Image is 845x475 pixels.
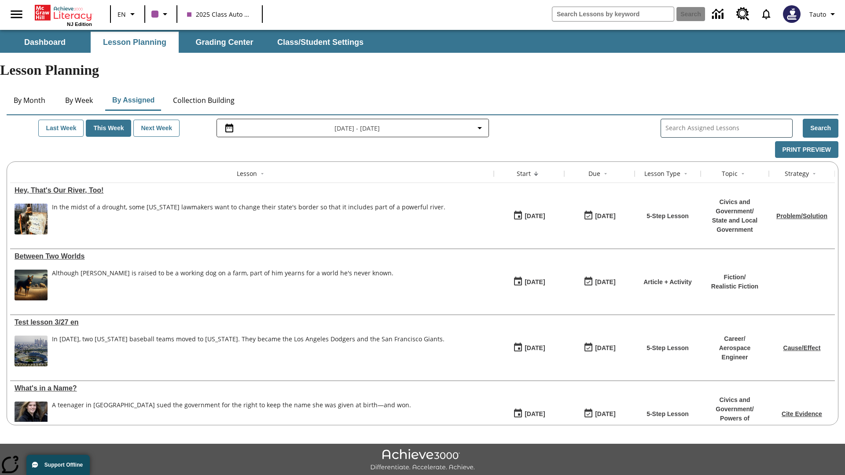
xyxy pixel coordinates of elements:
a: Home [35,4,92,22]
button: Dashboard [1,32,89,53]
div: Hey, That's Our River, Too! [15,186,489,194]
a: Hey, That's Our River, Too!, Lessons [15,186,489,194]
p: Aerospace Engineer [705,343,764,362]
a: Cite Evidence [782,410,822,417]
a: Problem/Solution [776,212,827,219]
div: Home [35,3,92,27]
button: Profile/Settings [806,6,841,22]
img: Avatar [783,5,801,23]
div: Start [517,169,531,178]
button: Collection Building [166,90,242,111]
div: In the midst of a drought, some Georgia lawmakers want to change their state's border so that it ... [52,204,445,234]
img: A dog with dark fur and light tan markings looks off into the distance while sheep graze in the b... [15,270,48,300]
img: image [15,204,48,234]
span: EN [118,10,126,19]
div: Topic [722,169,738,178]
button: Sort [257,168,268,179]
div: A teenager in [GEOGRAPHIC_DATA] sued the government for the right to keep the name she was given ... [52,402,411,409]
p: Career / [705,334,764,343]
div: [DATE] [595,343,615,354]
div: [DATE] [525,277,545,288]
button: 08/21/25: Last day the lesson can be accessed [580,208,618,224]
button: By Assigned [105,90,162,111]
div: Although Chip is raised to be a working dog on a farm, part of him yearns for a world he's never ... [52,270,393,300]
button: This Week [86,120,131,137]
button: 08/18/25: First time the lesson was available [510,274,548,290]
p: Civics and Government / [705,197,764,216]
p: Article + Activity [643,278,692,287]
a: Resource Center, Will open in new tab [731,2,755,26]
button: Select the date range menu item [220,123,485,133]
div: Lesson Type [644,169,680,178]
button: Lesson Planning [91,32,179,53]
p: Powers of Government [705,414,764,432]
img: Blaer Bjarkardottir smiling and posing. [15,402,48,432]
img: Achieve3000 Differentiate Accelerate Achieve [370,449,475,471]
span: 2025 Class Auto Grade 13 [187,10,252,19]
span: [DATE] - [DATE] [334,124,380,133]
span: Tauto [809,10,826,19]
button: Sort [600,168,611,179]
div: What's in a Name? [15,384,489,392]
button: By Week [57,90,101,111]
div: Between Two Worlds [15,252,489,260]
a: What's in a Name? , Lessons [15,384,489,392]
button: Search [803,119,838,138]
button: 08/18/25: First time the lesson was available [510,406,548,422]
button: Grading Center [180,32,268,53]
svg: Collapse Date Range Filter [474,123,485,133]
div: In the midst of a drought, some [US_STATE] lawmakers want to change their state's border so that ... [52,204,445,211]
p: Realistic Fiction [711,282,758,291]
button: Select a new avatar [778,3,806,26]
p: 5-Step Lesson [647,212,689,221]
button: Sort [680,168,691,179]
div: Lesson [237,169,257,178]
button: Next Week [133,120,180,137]
a: Cause/Effect [783,344,821,351]
span: NJ Edition [67,22,92,27]
div: [DATE] [525,211,545,222]
div: Although [PERSON_NAME] is raised to be a working dog on a farm, part of him yearns for a world he... [52,270,393,277]
a: Data Center [707,2,731,26]
button: 08/20/25: First time the lesson was available [510,208,548,224]
button: 08/18/25: First time the lesson was available [510,340,548,356]
div: [DATE] [595,277,615,288]
button: Class/Student Settings [270,32,371,53]
button: 08/18/25: Last day the lesson can be accessed [580,274,618,290]
button: Last Week [38,120,84,137]
img: Dodgers stadium. [15,336,48,366]
button: Sort [738,168,748,179]
button: By Month [7,90,52,111]
button: Class color is purple. Change class color [148,6,174,22]
button: Language: EN, Select a language [114,6,142,22]
div: Due [588,169,600,178]
div: In 1958, two New York baseball teams moved to California. They became the Los Angeles Dodgers and... [52,336,445,366]
div: In [DATE], two [US_STATE] baseball teams moved to [US_STATE]. They became the Los Angeles Dodgers... [52,336,445,343]
div: [DATE] [525,409,545,420]
button: Support Offline [26,455,90,475]
div: A teenager in Iceland sued the government for the right to keep the name she was given at birth—a... [52,402,411,432]
span: Support Offline [44,462,83,468]
button: 08/18/25: Last day the lesson can be accessed [580,340,618,356]
input: Search Assigned Lessons [665,122,792,135]
div: [DATE] [525,343,545,354]
a: Test lesson 3/27 en, Lessons [15,318,489,326]
button: Sort [809,168,819,179]
a: Between Two Worlds, Lessons [15,252,489,260]
button: Print Preview [775,141,838,158]
p: 5-Step Lesson [647,343,689,353]
div: [DATE] [595,211,615,222]
p: Fiction / [711,273,758,282]
button: Open side menu [4,1,29,27]
a: Notifications [755,3,778,26]
input: search field [552,7,674,21]
button: 08/19/25: Last day the lesson can be accessed [580,406,618,422]
div: Test lesson 3/27 en [15,318,489,326]
p: 5-Step Lesson [647,409,689,419]
p: State and Local Government [705,216,764,234]
div: [DATE] [595,409,615,420]
div: Strategy [785,169,809,178]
